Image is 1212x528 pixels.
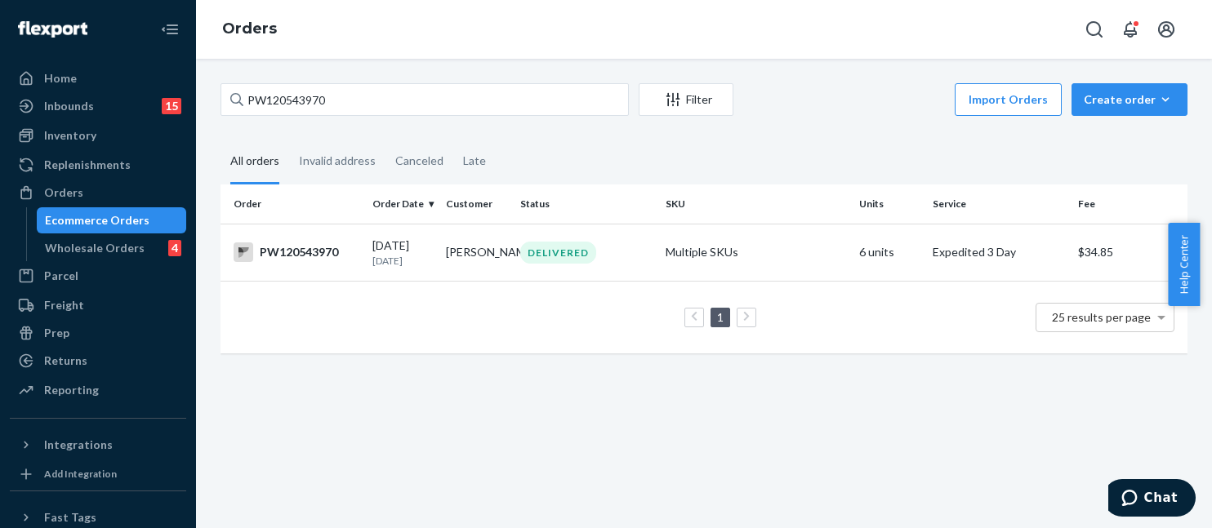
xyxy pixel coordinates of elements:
[659,184,853,224] th: SKU
[926,184,1072,224] th: Service
[372,237,434,268] div: [DATE]
[44,127,96,144] div: Inventory
[10,432,186,458] button: Integrations
[209,6,290,53] ol: breadcrumbs
[221,83,629,116] input: Search orders
[162,98,181,114] div: 15
[1072,224,1187,281] td: $34.85
[10,377,186,403] a: Reporting
[1078,13,1111,46] button: Open Search Box
[1168,223,1200,306] button: Help Center
[44,467,117,481] div: Add Integration
[221,184,366,224] th: Order
[395,140,443,182] div: Canceled
[10,122,186,149] a: Inventory
[37,207,187,233] a: Ecommerce Orders
[372,254,434,268] p: [DATE]
[168,240,181,256] div: 4
[44,353,87,369] div: Returns
[10,320,186,346] a: Prep
[44,382,99,398] div: Reporting
[659,224,853,281] td: Multiple SKUs
[463,140,486,182] div: Late
[44,184,83,201] div: Orders
[44,297,84,313] div: Freight
[10,292,186,318] a: Freight
[1072,184,1187,224] th: Fee
[18,21,87,38] img: Flexport logo
[446,197,507,211] div: Customer
[639,83,733,116] button: Filter
[234,242,359,262] div: PW120543970
[44,157,131,173] div: Replenishments
[230,140,279,184] div: All orders
[44,268,78,284] div: Parcel
[45,240,145,256] div: Wholesale Orders
[1114,13,1147,46] button: Open notifications
[299,140,376,182] div: Invalid address
[639,91,733,108] div: Filter
[955,83,1062,116] button: Import Orders
[1072,83,1187,116] button: Create order
[10,464,186,484] a: Add Integration
[45,212,149,229] div: Ecommerce Orders
[222,20,277,38] a: Orders
[37,235,187,261] a: Wholesale Orders4
[714,310,727,324] a: Page 1 is your current page
[514,184,659,224] th: Status
[853,184,927,224] th: Units
[1052,310,1151,324] span: 25 results per page
[10,180,186,206] a: Orders
[44,70,77,87] div: Home
[10,152,186,178] a: Replenishments
[520,242,596,264] div: DELIVERED
[10,93,186,119] a: Inbounds15
[933,244,1065,260] p: Expedited 3 Day
[44,437,113,453] div: Integrations
[10,65,186,91] a: Home
[366,184,440,224] th: Order Date
[44,98,94,114] div: Inbounds
[10,348,186,374] a: Returns
[44,509,96,526] div: Fast Tags
[1150,13,1183,46] button: Open account menu
[154,13,186,46] button: Close Navigation
[10,263,186,289] a: Parcel
[853,224,927,281] td: 6 units
[1108,479,1196,520] iframe: Opens a widget where you can chat to one of our agents
[439,224,514,281] td: [PERSON_NAME]
[44,325,69,341] div: Prep
[1084,91,1175,108] div: Create order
